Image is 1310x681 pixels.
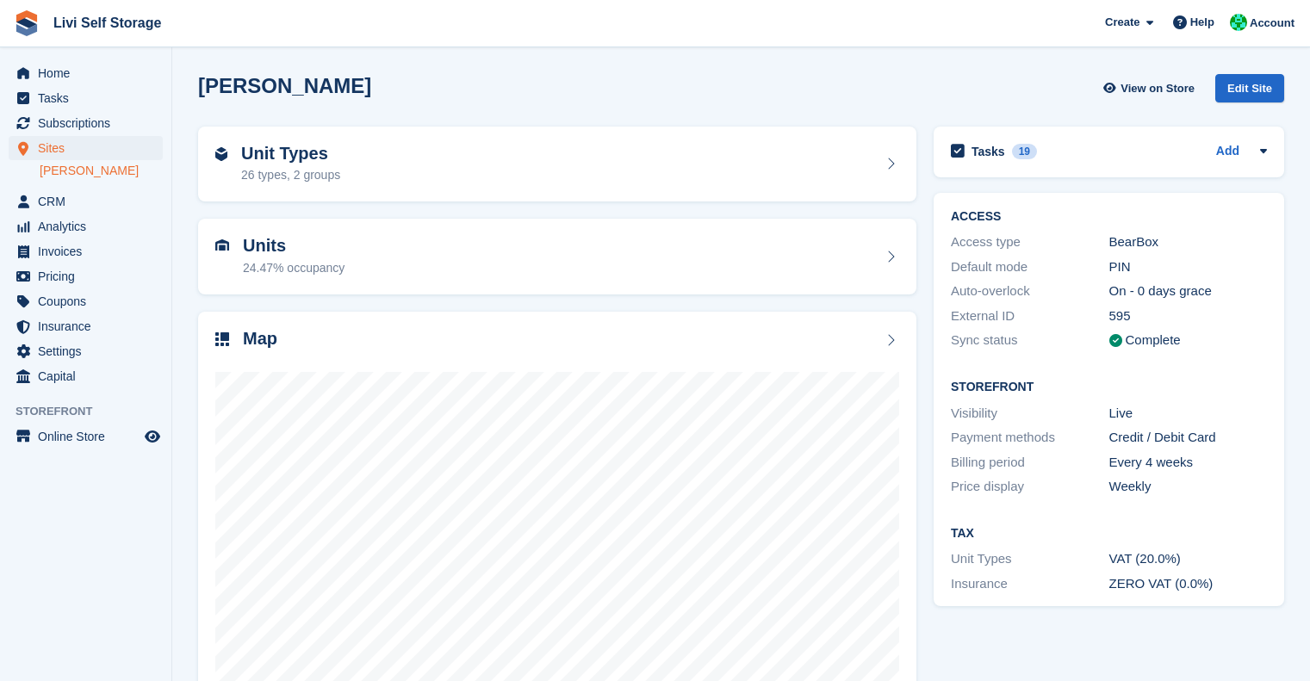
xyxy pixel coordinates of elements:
[951,210,1267,224] h2: ACCESS
[1109,257,1268,277] div: PIN
[1105,14,1139,31] span: Create
[1109,428,1268,448] div: Credit / Debit Card
[38,61,141,85] span: Home
[951,527,1267,541] h2: Tax
[1109,232,1268,252] div: BearBox
[9,314,163,338] a: menu
[38,111,141,135] span: Subscriptions
[38,364,141,388] span: Capital
[1190,14,1214,31] span: Help
[9,214,163,238] a: menu
[951,574,1109,594] div: Insurance
[972,144,1005,159] h2: Tasks
[1109,574,1268,594] div: ZERO VAT (0.0%)
[38,424,141,449] span: Online Store
[243,259,345,277] div: 24.47% occupancy
[1109,453,1268,473] div: Every 4 weeks
[951,306,1109,326] div: External ID
[1109,404,1268,424] div: Live
[1216,142,1239,162] a: Add
[9,424,163,449] a: menu
[1109,282,1268,301] div: On - 0 days grace
[1101,74,1201,102] a: View on Store
[16,403,171,420] span: Storefront
[9,264,163,288] a: menu
[38,86,141,110] span: Tasks
[1109,549,1268,569] div: VAT (20.0%)
[1250,15,1294,32] span: Account
[243,236,345,256] h2: Units
[198,127,916,202] a: Unit Types 26 types, 2 groups
[1126,331,1181,350] div: Complete
[9,339,163,363] a: menu
[198,219,916,294] a: Units 24.47% occupancy
[198,74,371,97] h2: [PERSON_NAME]
[951,381,1267,394] h2: Storefront
[38,339,141,363] span: Settings
[1012,144,1037,159] div: 19
[951,404,1109,424] div: Visibility
[38,189,141,214] span: CRM
[40,163,163,179] a: [PERSON_NAME]
[38,239,141,263] span: Invoices
[9,86,163,110] a: menu
[14,10,40,36] img: stora-icon-8386f47178a22dfd0bd8f6a31ec36ba5ce8667c1dd55bd0f319d3a0aa187defe.svg
[1121,80,1195,97] span: View on Store
[9,239,163,263] a: menu
[47,9,168,37] a: Livi Self Storage
[241,144,340,164] h2: Unit Types
[951,331,1109,350] div: Sync status
[38,136,141,160] span: Sites
[215,239,229,251] img: unit-icn-7be61d7bf1b0ce9d3e12c5938cc71ed9869f7b940bace4675aadf7bd6d80202e.svg
[1215,74,1284,102] div: Edit Site
[215,147,227,161] img: unit-type-icn-2b2737a686de81e16bb02015468b77c625bbabd49415b5ef34ead5e3b44a266d.svg
[9,364,163,388] a: menu
[142,426,163,447] a: Preview store
[1230,14,1247,31] img: Joe Robertson
[1215,74,1284,109] a: Edit Site
[951,453,1109,473] div: Billing period
[951,282,1109,301] div: Auto-overlock
[1109,306,1268,326] div: 595
[243,329,277,349] h2: Map
[951,428,1109,448] div: Payment methods
[951,232,1109,252] div: Access type
[951,477,1109,497] div: Price display
[951,257,1109,277] div: Default mode
[38,289,141,313] span: Coupons
[9,111,163,135] a: menu
[38,314,141,338] span: Insurance
[241,166,340,184] div: 26 types, 2 groups
[9,189,163,214] a: menu
[38,214,141,238] span: Analytics
[951,549,1109,569] div: Unit Types
[215,332,229,346] img: map-icn-33ee37083ee616e46c38cad1a60f524a97daa1e2b2c8c0bc3eb3415660979fc1.svg
[38,264,141,288] span: Pricing
[9,136,163,160] a: menu
[9,289,163,313] a: menu
[9,61,163,85] a: menu
[1109,477,1268,497] div: Weekly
